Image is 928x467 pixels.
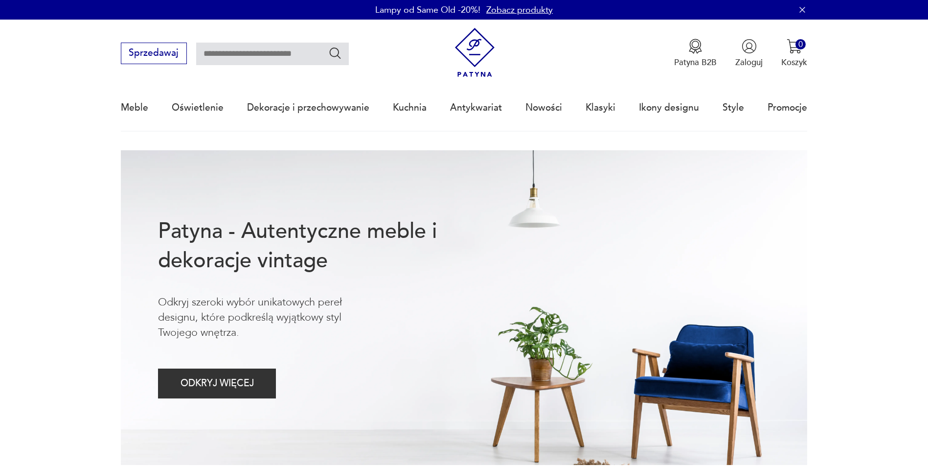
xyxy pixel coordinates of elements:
[450,28,499,77] img: Patyna - sklep z meblami i dekoracjami vintage
[121,43,187,64] button: Sprzedawaj
[158,295,381,341] p: Odkryj szeroki wybór unikatowych pereł designu, które podkreślą wyjątkowy styl Twojego wnętrza.
[158,380,276,388] a: ODKRYJ WIĘCEJ
[375,4,480,16] p: Lampy od Same Old -20%!
[674,39,717,68] a: Ikona medaluPatyna B2B
[781,57,807,68] p: Koszyk
[735,57,763,68] p: Zaloguj
[688,39,703,54] img: Ikona medalu
[393,85,427,130] a: Kuchnia
[674,39,717,68] button: Patyna B2B
[121,85,148,130] a: Meble
[781,39,807,68] button: 0Koszyk
[158,369,276,398] button: ODKRYJ WIĘCEJ
[450,85,502,130] a: Antykwariat
[486,4,553,16] a: Zobacz produkty
[121,50,187,58] a: Sprzedawaj
[674,57,717,68] p: Patyna B2B
[787,39,802,54] img: Ikona koszyka
[723,85,744,130] a: Style
[742,39,757,54] img: Ikonka użytkownika
[158,217,475,276] h1: Patyna - Autentyczne meble i dekoracje vintage
[735,39,763,68] button: Zaloguj
[586,85,615,130] a: Klasyki
[247,85,369,130] a: Dekoracje i przechowywanie
[795,39,806,49] div: 0
[639,85,699,130] a: Ikony designu
[525,85,562,130] a: Nowości
[768,85,807,130] a: Promocje
[172,85,224,130] a: Oświetlenie
[328,46,342,60] button: Szukaj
